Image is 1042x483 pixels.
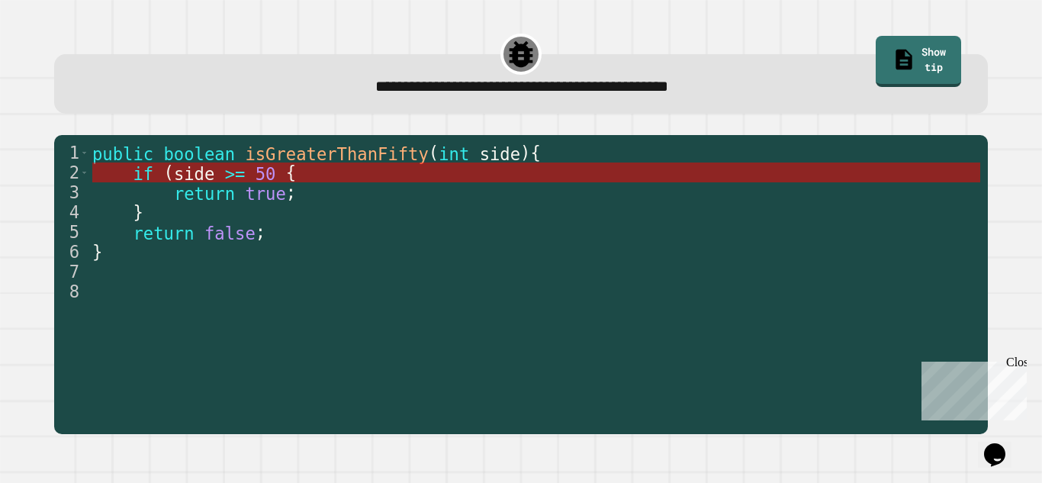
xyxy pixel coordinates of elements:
div: 3 [54,182,89,202]
iframe: chat widget [978,422,1027,468]
span: if [133,163,153,183]
div: 7 [54,262,89,282]
span: boolean [163,143,235,163]
span: int [439,143,469,163]
div: 6 [54,242,89,262]
div: 1 [54,143,89,163]
div: Chat with us now!Close [6,6,105,97]
span: public [92,143,153,163]
a: Show tip [876,36,961,87]
div: 2 [54,163,89,182]
span: >= [225,163,246,183]
span: return [133,223,194,243]
span: 50 [256,163,276,183]
span: Toggle code folding, row 2 [80,163,88,182]
span: return [174,183,235,203]
span: side [480,143,520,163]
div: 5 [54,222,89,242]
div: 4 [54,202,89,222]
span: false [204,223,256,243]
span: Toggle code folding, rows 1 through 6 [80,143,88,163]
span: isGreaterThanFifty [245,143,428,163]
iframe: chat widget [915,356,1027,420]
span: side [174,163,214,183]
div: 8 [54,282,89,301]
span: true [245,183,285,203]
